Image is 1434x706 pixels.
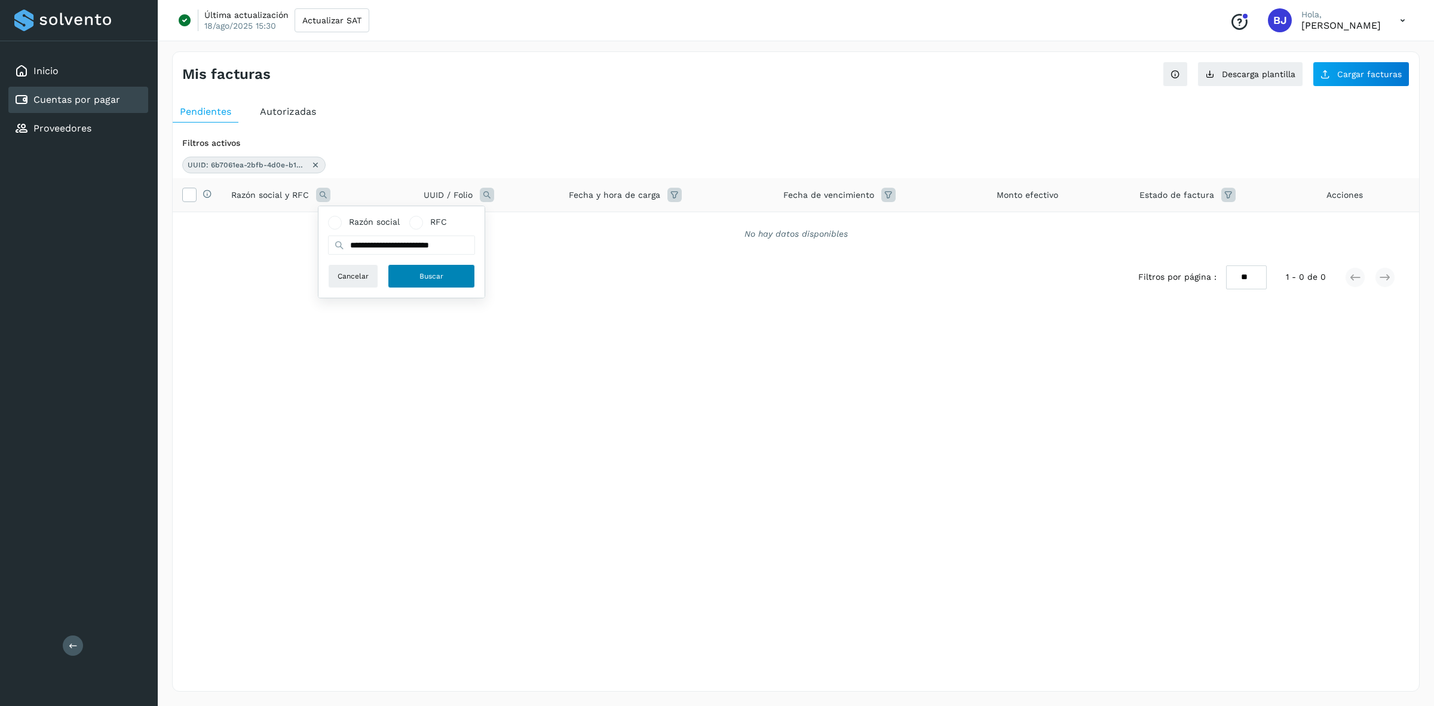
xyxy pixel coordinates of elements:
div: No hay datos disponibles [188,228,1404,240]
a: Proveedores [33,123,91,134]
a: Cuentas por pagar [33,94,120,105]
span: Fecha de vencimiento [783,189,874,201]
span: 1 - 0 de 0 [1286,271,1326,283]
span: Pendientes [180,106,231,117]
span: Acciones [1326,189,1363,201]
p: 18/ago/2025 15:30 [204,20,276,31]
a: Inicio [33,65,59,77]
button: Descarga plantilla [1197,62,1303,87]
p: Hola, [1301,10,1381,20]
div: UUID: 6b7061ea-2bfb-4d0e-b1d2-054b9f73dc72 [182,157,326,173]
span: UUID / Folio [424,189,473,201]
span: Filtros por página : [1138,271,1217,283]
div: Filtros activos [182,137,1410,149]
h4: Mis facturas [182,66,271,83]
button: Cargar facturas [1313,62,1410,87]
p: Brayant Javier Rocha Martinez [1301,20,1381,31]
div: Inicio [8,58,148,84]
p: Última actualización [204,10,289,20]
span: Fecha y hora de carga [569,189,660,201]
span: Estado de factura [1139,189,1214,201]
div: Proveedores [8,115,148,142]
span: UUID: 6b7061ea-2bfb-4d0e-b1d2-054b9f73dc72 [188,160,307,170]
div: Cuentas por pagar [8,87,148,113]
span: Razón social y RFC [231,189,309,201]
span: Descarga plantilla [1222,70,1295,78]
span: Cargar facturas [1337,70,1402,78]
button: Actualizar SAT [295,8,369,32]
span: Actualizar SAT [302,16,361,25]
span: Monto efectivo [997,189,1058,201]
span: Autorizadas [260,106,316,117]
